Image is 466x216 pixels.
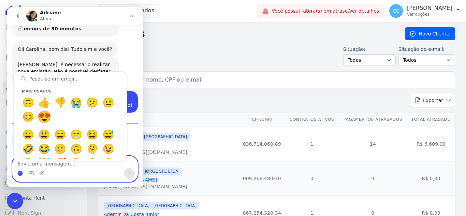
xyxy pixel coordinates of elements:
span: kissing heart [93,149,110,164]
a: Transferências [3,111,84,124]
div: [EMAIL_ADDRESS][DOMAIN_NAME] [104,149,190,156]
button: CC [PERSON_NAME] Ver opções [384,1,466,20]
th: Pagamentos Atrasados [338,113,407,127]
button: Exportar [410,94,455,107]
textarea: Envie uma mensagem... [6,149,131,161]
span: blush [13,149,29,164]
a: Recebíveis [3,176,84,190]
a: Contratos [3,35,84,49]
div: [PERSON_NAME], é necessário realizar nova emissão. Não é possível desfazer a renegociação. :/ [5,51,112,79]
p: [PERSON_NAME] [407,5,452,12]
span: joy [29,135,45,149]
div: Nosso tempo de resposta habitual 🕒 [11,12,106,26]
span: heart eyes [61,149,77,164]
td: 14 [338,127,407,161]
a: Clientes [3,81,84,94]
div: grinningsmileysmilegrinlaughingsweat smilerolling on the floor laughingjoyslightly smiling faceup... [7,65,120,154]
a: Crédito [3,126,84,139]
b: menos de 30 minutos [17,19,75,25]
span: wink [93,135,110,149]
div: Adriane diz… [5,51,131,84]
span: Você possui fatura(s) em atraso. [272,8,379,15]
span: star struck [77,149,93,164]
td: 036.714.060-89 [238,127,285,161]
span: slightly smiling face [45,135,61,149]
button: Selecionador de Emoji [11,164,16,169]
a: Negativação [3,141,84,154]
p: Ver opções [407,12,452,17]
div: [EMAIL_ADDRESS][DOMAIN_NAME] [104,183,187,190]
a: Minha Carteira [3,96,84,109]
button: Início [119,3,132,16]
div: [PERSON_NAME], é necessário realizar nova emissão. Não é possível desfazer a renegociação. :/ [11,55,106,75]
label: Situação do e-mail: [398,46,455,53]
td: R$ 0,00 [407,161,455,196]
td: R$ 6.609,00 [407,127,455,161]
button: Upload do anexo [32,164,38,169]
span: [GEOGRAPHIC_DATA] - [GEOGRAPHIC_DATA] [104,202,199,210]
button: 7 selecionados [98,4,160,17]
span: upside down face [61,135,77,149]
td: 0 [338,161,407,196]
a: Lotes [3,66,84,79]
span: rolling on the floor laughing [13,135,29,149]
th: Contratos Ativos [285,113,338,127]
a: Ver detalhes [349,8,379,14]
span: innocent [29,149,45,164]
td: 1 [285,127,338,161]
input: Buscar por nome, CPF ou e-mail [111,73,452,87]
span: melting face [77,135,93,149]
div: Oii Carolina, bom dia! Tudo sim e você? [5,35,111,50]
th: Total Atrasado [407,113,455,127]
td: 0 [285,161,338,196]
th: Nome [98,113,238,127]
iframe: Intercom live chat [7,193,23,209]
div: Oii Carolina, bom dia! Tudo sim e você? [11,39,105,46]
td: 009.268.480-70 [238,161,285,196]
h2: Clientes [98,28,394,40]
p: Ativo [33,9,44,15]
div: Imagina Carol...Para você tambem. 🌻Adriane • Há 1min [5,123,70,147]
label: Situação: [343,46,396,53]
a: Novo Cliente [405,27,455,40]
button: Enviar uma mensagem [117,161,128,172]
a: Visão Geral [3,20,84,34]
a: Conta Hent [3,191,84,205]
div: Plataformas [5,165,82,173]
span: smiling face with 3 hearts [45,149,61,164]
iframe: Intercom live chat [7,7,143,187]
button: Selecionador de GIF [21,164,27,169]
div: Adriane diz… [5,123,131,162]
span: CC [393,9,399,13]
div: Carolina diz… [5,84,131,111]
div: Adriane diz… [5,35,131,51]
a: Parcelas [3,51,84,64]
th: CPF/CNPJ [238,113,285,127]
span: Clube Residencial [GEOGRAPHIC_DATA] [104,133,190,141]
span: Conta Hent [18,195,45,201]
